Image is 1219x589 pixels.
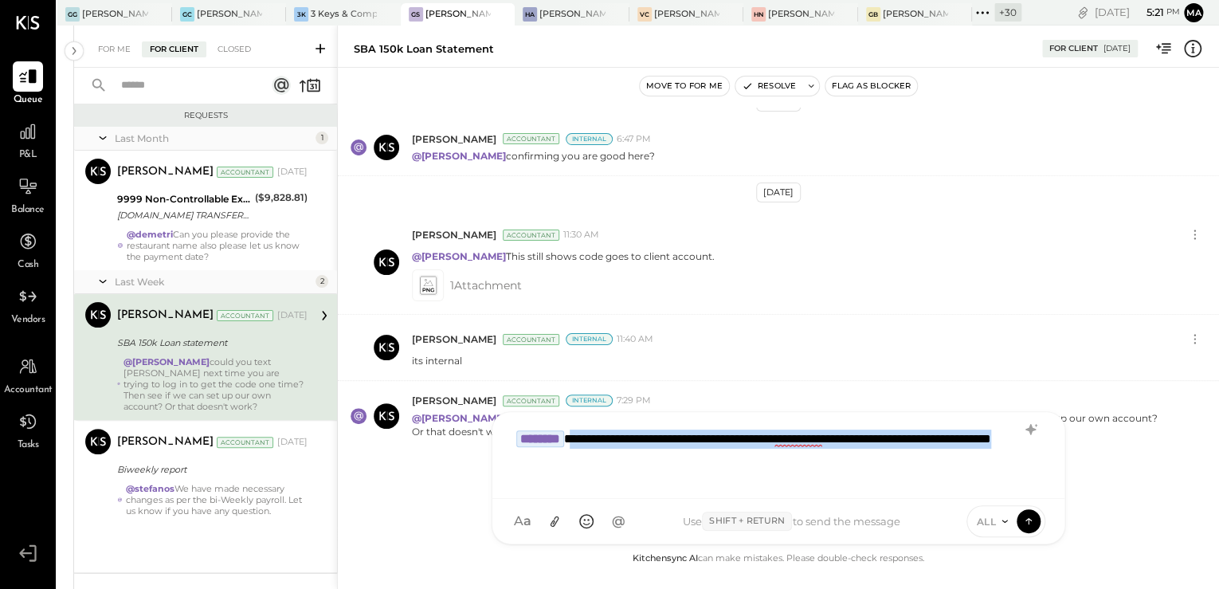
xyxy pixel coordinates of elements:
a: Queue [1,61,55,108]
span: Queue [14,93,43,108]
button: Move to for me [640,77,729,96]
div: Internal [566,395,613,406]
span: 7:29 PM [617,395,651,407]
span: ALL [977,515,997,528]
span: Tasks [18,438,39,453]
a: Balance [1,171,55,218]
div: [PERSON_NAME] Seaport [425,8,492,21]
span: Shift + Return [702,512,792,531]
div: Use to send the message [633,512,951,531]
div: SBA 150k Loan statement [354,41,494,57]
span: 11:40 AM [617,333,653,346]
div: could you text [PERSON_NAME] next time you are trying to log in to get the code one time? Then se... [123,356,308,412]
div: Last Month [115,132,312,145]
span: pm [1166,6,1180,18]
div: [PERSON_NAME] Causeway [197,8,263,21]
strong: @[PERSON_NAME] [123,356,210,367]
a: Tasks [1,406,55,453]
div: For Client [142,41,206,57]
p: its internal [412,354,462,367]
strong: @[PERSON_NAME] [412,150,506,162]
div: Last Week [115,275,312,289]
p: confirming you are good here? [412,149,655,163]
div: Accountant [217,437,273,448]
div: GG [65,7,80,22]
span: a [523,513,531,529]
button: @ [604,507,633,536]
div: [DATE] [1103,43,1131,54]
div: 3 Keys & Company [311,8,377,21]
div: 9999 Non-Controllable Expenses:Other Income and Expenses:To Be Classified P&L [117,191,250,207]
div: [PERSON_NAME]'s Nashville [768,8,834,21]
strong: @demetri [127,229,173,240]
div: Requests [82,110,329,121]
div: HA [523,7,537,22]
div: Internal [566,133,613,145]
strong: @stefanos [126,483,174,494]
a: Cash [1,226,55,273]
div: 3K [294,7,308,22]
div: Accountant [217,167,273,178]
div: 2 [316,275,328,288]
div: Accountant [503,230,559,241]
span: 5 : 21 [1132,5,1164,20]
button: Aa [508,507,537,536]
div: Closed [210,41,259,57]
span: [PERSON_NAME] [412,394,496,407]
span: 1 Attachment [450,269,522,301]
div: GB [866,7,880,22]
div: HN [751,7,766,22]
div: VC [637,7,652,22]
span: Cash [18,258,38,273]
div: copy link [1075,4,1091,21]
span: 11:30 AM [563,229,599,241]
button: Resolve [735,77,802,96]
div: GC [180,7,194,22]
span: [PERSON_NAME] [412,332,496,346]
div: Accountant [503,334,559,345]
div: [DATE] [756,183,801,202]
button: Flag as Blocker [825,77,917,96]
div: [PERSON_NAME] [117,434,214,450]
div: Can you please provide the restaurant name also please let us know the payment date? [127,229,308,262]
div: [PERSON_NAME] Confections - [GEOGRAPHIC_DATA] [654,8,720,21]
div: [DATE] [277,166,308,179]
div: [PERSON_NAME] [117,308,214,324]
span: Vendors [11,313,45,328]
div: [PERSON_NAME]'s Atlanta [539,8,606,21]
div: Accountant [503,133,559,144]
a: P&L [1,116,55,163]
a: Vendors [1,281,55,328]
div: [PERSON_NAME] [GEOGRAPHIC_DATA] [82,8,148,21]
span: [PERSON_NAME] [412,132,496,146]
div: Biweekly report [117,461,303,477]
div: Accountant [217,310,273,321]
div: Accountant [503,395,559,406]
span: Accountant [4,383,53,398]
span: 6:47 PM [617,133,651,146]
button: Ma [1184,3,1203,22]
div: We have made necessary changes as per the bi-Weekly payroll. Let us know if you have any question. [126,483,308,516]
div: GS [409,7,423,22]
a: Accountant [1,351,55,398]
div: [DATE] [277,309,308,322]
strong: @[PERSON_NAME] [412,250,506,262]
div: + 30 [994,3,1021,22]
div: For Client [1049,43,1098,54]
p: This still shows code goes to client account. [412,249,715,263]
div: 1 [316,132,328,144]
span: @ [612,513,625,529]
span: Balance [11,203,45,218]
div: [PERSON_NAME] [117,164,214,180]
div: ($9,828.81) [255,190,308,206]
span: P&L [19,148,37,163]
div: For Me [90,41,139,57]
div: [DATE] [1095,5,1180,20]
span: [PERSON_NAME] [412,228,496,241]
div: SBA 150k Loan statement [117,335,303,351]
p: could you text [PERSON_NAME] next time you are trying to log in to get the code one time? Then se... [412,411,1166,438]
div: Internal [566,333,613,345]
strong: @[PERSON_NAME] [412,412,506,424]
div: [DOMAIN_NAME] TRANSFER FROM ACCT 231372691 XXXXXX5618 - BUSINESS MONEY MARKET SA [117,207,250,223]
div: [DATE] [277,436,308,449]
